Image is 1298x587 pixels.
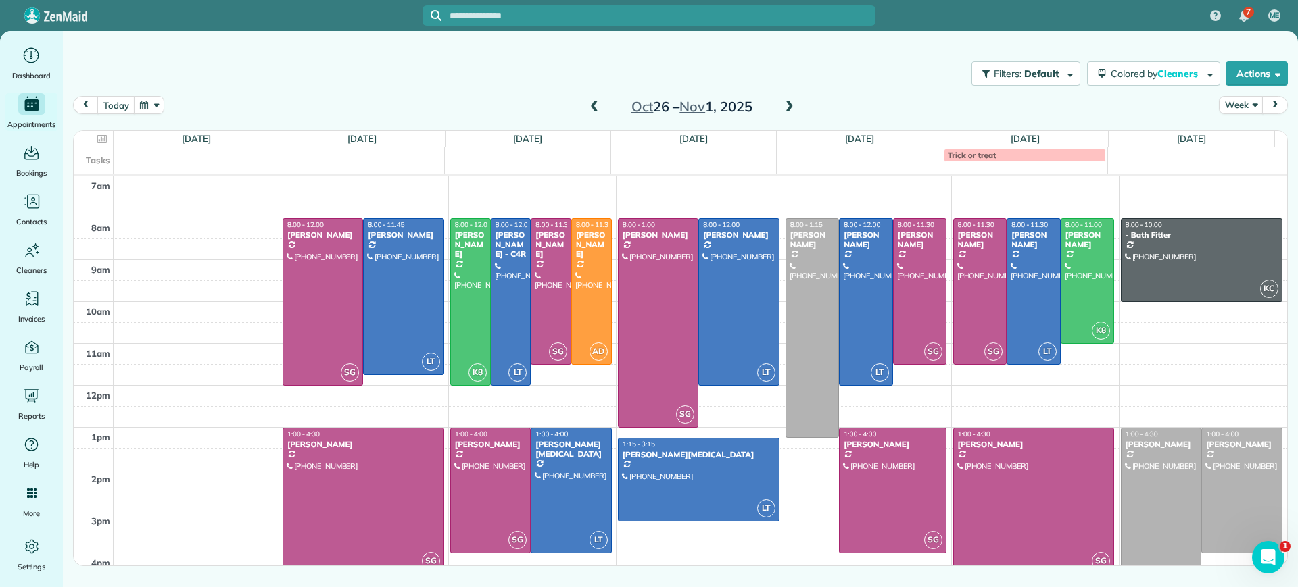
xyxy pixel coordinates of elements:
[958,220,994,229] span: 8:00 - 11:30
[16,215,47,228] span: Contacts
[1262,96,1288,114] button: next
[1219,96,1263,114] button: Week
[287,440,440,449] div: [PERSON_NAME]
[73,96,99,114] button: prev
[86,348,110,359] span: 11am
[287,220,324,229] span: 8:00 - 12:00
[971,61,1080,86] button: Filters: Default
[7,118,56,131] span: Appointments
[623,440,655,449] span: 1:15 - 3:15
[1126,220,1162,229] span: 8:00 - 10:00
[535,230,567,259] div: [PERSON_NAME]
[790,230,836,250] div: [PERSON_NAME]
[844,220,880,229] span: 8:00 - 12:00
[957,440,1111,449] div: [PERSON_NAME]
[1087,61,1220,86] button: Colored byCleaners
[958,430,990,438] span: 1:00 - 4:30
[623,220,655,229] span: 8:00 - 1:00
[590,531,608,549] span: LT
[5,239,57,277] a: Cleaners
[5,45,57,82] a: Dashboard
[18,560,46,573] span: Settings
[576,220,612,229] span: 8:00 - 11:30
[422,552,440,570] span: SG
[897,230,943,250] div: [PERSON_NAME]
[1226,61,1288,86] button: Actions
[24,458,40,471] span: Help
[454,440,527,449] div: [PERSON_NAME]
[5,536,57,573] a: Settings
[1206,430,1239,438] span: 1:00 - 4:00
[965,61,1080,86] a: Filters: Default
[757,499,775,517] span: LT
[16,166,47,180] span: Bookings
[703,220,740,229] span: 8:00 - 12:00
[1126,430,1158,438] span: 1:00 - 4:30
[844,430,876,438] span: 1:00 - 4:00
[984,342,1003,361] span: SG
[18,312,45,326] span: Invoices
[5,93,57,131] a: Appointments
[679,98,705,115] span: Nov
[431,10,441,21] svg: Focus search
[1280,541,1291,552] span: 1
[1011,133,1040,144] a: [DATE]
[86,306,110,317] span: 10am
[508,531,527,549] span: SG
[1092,322,1110,340] span: K8
[287,230,359,240] div: [PERSON_NAME]
[5,385,57,423] a: Reports
[1270,10,1280,21] span: ME
[5,288,57,326] a: Invoices
[957,230,1003,250] div: [PERSON_NAME]
[91,222,110,233] span: 8am
[702,230,775,240] div: [PERSON_NAME]
[1157,68,1201,80] span: Cleaners
[1205,440,1278,449] div: [PERSON_NAME]
[1260,280,1278,298] span: KC
[924,342,942,361] span: SG
[12,69,51,82] span: Dashboard
[97,96,135,114] button: today
[5,336,57,374] a: Payroll
[994,68,1022,80] span: Filters:
[368,220,404,229] span: 8:00 - 11:45
[1038,342,1057,361] span: LT
[91,515,110,526] span: 3pm
[1111,68,1203,80] span: Colored by
[91,264,110,275] span: 9am
[1011,230,1057,250] div: [PERSON_NAME]
[535,220,572,229] span: 8:00 - 11:30
[16,263,47,277] span: Cleaners
[1230,1,1258,31] div: 7 unread notifications
[496,220,532,229] span: 8:00 - 12:00
[341,363,359,382] span: SG
[843,230,889,250] div: [PERSON_NAME]
[1246,7,1251,18] span: 7
[607,99,776,114] h2: 26 – 1, 2025
[843,440,942,449] div: [PERSON_NAME]
[590,342,608,361] span: AD
[679,133,708,144] a: [DATE]
[367,230,439,240] div: [PERSON_NAME]
[91,432,110,442] span: 1pm
[495,230,527,259] div: [PERSON_NAME] - C4R
[508,363,527,382] span: LT
[535,430,568,438] span: 1:00 - 4:00
[1092,552,1110,570] span: SG
[23,507,40,520] span: More
[1177,133,1206,144] a: [DATE]
[91,557,110,568] span: 4pm
[468,363,487,382] span: K8
[757,363,775,382] span: LT
[1024,68,1060,80] span: Default
[535,440,607,459] div: [PERSON_NAME][MEDICAL_DATA]
[845,133,874,144] a: [DATE]
[631,98,654,115] span: Oct
[1011,220,1048,229] span: 8:00 - 11:30
[18,409,45,423] span: Reports
[549,342,567,361] span: SG
[898,220,934,229] span: 8:00 - 11:30
[790,220,823,229] span: 8:00 - 1:15
[924,531,942,549] span: SG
